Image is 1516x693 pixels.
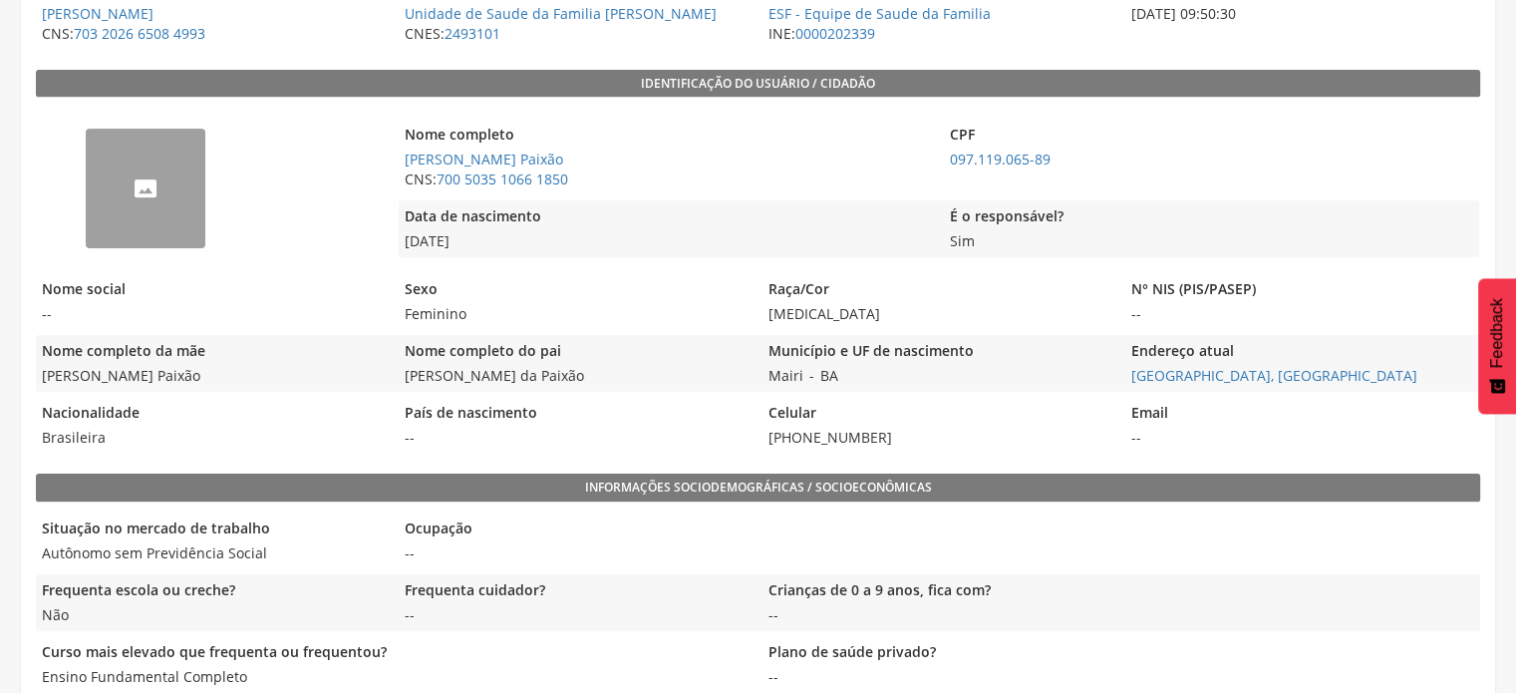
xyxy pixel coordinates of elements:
span: BA [814,366,844,385]
legend: Sexo [399,279,752,302]
span: Feedback [1488,298,1506,368]
legend: Raça/Cor [762,279,1115,302]
legend: País de nascimento [399,403,752,426]
legend: Celular [762,403,1115,426]
span: Feminino [399,304,752,324]
span: -- [36,304,389,324]
span: [DATE] 09:50:30 [1125,4,1478,24]
a: [PERSON_NAME] [42,4,153,23]
legend: Nome completo do pai [399,341,752,364]
legend: Nome completo [399,125,933,148]
span: [PERSON_NAME] da Paixão [399,366,752,386]
span: [DATE] [399,231,933,251]
span: Mairi [762,366,809,385]
span: CNS: [36,24,389,44]
a: 700 5035 1066 1850 [437,170,568,188]
span: [PHONE_NUMBER] [762,428,1115,448]
legend: Plano de saúde privado? [762,642,1115,665]
legend: Identificação do usuário / cidadão [36,70,1480,98]
legend: Email [1125,403,1478,426]
legend: Frequenta cuidador? [399,580,752,603]
span: -- [1125,304,1478,324]
span: -- [399,605,752,625]
legend: Ocupação [399,519,1115,541]
span: -- [762,667,1115,687]
span: INE: [762,24,1115,44]
legend: É o responsável? [943,206,1477,229]
span: CNS: [399,170,933,189]
legend: Situação no mercado de trabalho [36,519,389,541]
span: -- [399,428,752,448]
legend: Nome completo da mãe [36,341,389,364]
a: 703 2026 6508 4993 [74,24,205,43]
a: 0000202339 [795,24,875,43]
a: 097.119.065-89 [949,150,1050,169]
legend: Informações Sociodemográficas / Socioeconômicas [36,474,1480,502]
span: -- [762,605,1115,625]
span: -- [399,543,1115,563]
span: -- [1125,428,1478,448]
legend: Frequenta escola ou creche? [36,580,389,603]
a: Unidade de Saude da Familia [PERSON_NAME] [405,4,717,23]
a: [GEOGRAPHIC_DATA], [GEOGRAPHIC_DATA] [1131,366,1417,385]
span: Ensino Fundamental Completo [36,667,753,687]
span: Brasileira [36,428,389,448]
span: Sim [943,231,1477,251]
legend: Curso mais elevado que frequenta ou frequentou? [36,642,753,665]
legend: CPF [943,125,1477,148]
a: 2493101 [445,24,500,43]
legend: N° NIS (PIS/PASEP) [1125,279,1478,302]
span: Autônomo sem Previdência Social [36,543,389,563]
span: CNES: [399,24,752,44]
legend: Município e UF de nascimento [762,341,1115,364]
legend: Nacionalidade [36,403,389,426]
span: [MEDICAL_DATA] [762,304,1115,324]
button: Feedback - Mostrar pesquisa [1478,278,1516,414]
legend: Endereço atual [1125,341,1478,364]
legend: Crianças de 0 a 9 anos, fica com? [762,580,1115,603]
legend: Data de nascimento [399,206,933,229]
a: ESF - Equipe de Saude da Familia [768,4,991,23]
div: - [762,335,1115,392]
a: [PERSON_NAME] Paixão [405,150,563,169]
span: Não [36,605,389,625]
legend: Nome social [36,279,389,302]
span: [PERSON_NAME] Paixão [36,366,389,386]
